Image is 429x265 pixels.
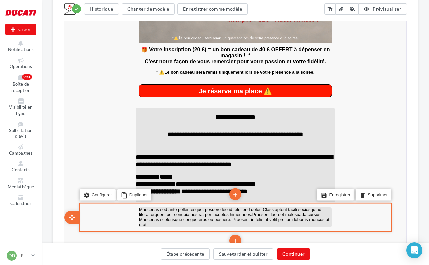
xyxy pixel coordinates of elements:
[358,3,407,15] button: Prévisualiser
[5,24,36,35] button: Créer
[8,47,34,52] span: Notifications
[78,44,264,59] span: Le [DATE], Ducati Bruxelles vous ouvre les portes d’une soirée de présentation unique :
[84,3,119,15] button: Historique
[327,6,333,12] i: text_fields
[5,177,36,191] a: Médiathèque
[373,6,401,12] span: Prévisualiser
[105,97,237,102] span: Attention, places limitées — ne ratez pas votre prochaine escapade !
[9,105,32,116] span: Visibilité en ligne
[12,167,30,172] span: Contacts
[10,201,31,206] span: Calendrier
[324,3,336,15] button: text_fields
[277,248,310,260] button: Continuer
[262,64,264,71] span: .
[74,6,79,11] i: check
[9,150,33,156] span: Campagnes
[10,64,32,69] span: Opérations
[5,249,36,262] a: DD [PERSON_NAME]
[5,39,36,54] button: Notifications
[122,3,175,15] button: Changer de modèle
[154,2,188,35] img: LOGO_SANS_FOND_photo-output_2.png
[5,193,36,208] a: Calendrier
[80,77,262,92] span: Découvrez en avant-première nos voyages Ducati 2026 et bénéficiez d’un accès prioritaire pour rés...
[5,160,36,174] a: Contacts
[8,184,34,189] span: Médiathèque
[9,128,32,139] span: Sollicitation d'avis
[78,64,262,71] span: Horizons Rouges – Les Voyages Exclusif Ducati Bruxelles
[5,143,36,157] a: Campagnes
[161,248,210,260] button: Étape précédente
[72,4,81,13] div: Modifications enregistrées
[213,248,273,260] button: Sauvegarder et quitter
[22,74,32,80] div: 99+
[5,73,36,94] a: Boîte de réception99+
[177,3,247,15] button: Enregistrer comme modèle
[19,252,29,259] p: [PERSON_NAME]
[406,242,422,258] div: Open Intercom Messenger
[11,82,30,93] span: Boîte de réception
[5,24,36,35] div: Nouvelle campagne
[5,56,36,71] a: Opérations
[5,97,36,117] a: Visibilité en ligne
[8,252,15,259] span: DD
[5,120,36,140] a: Sollicitation d'avis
